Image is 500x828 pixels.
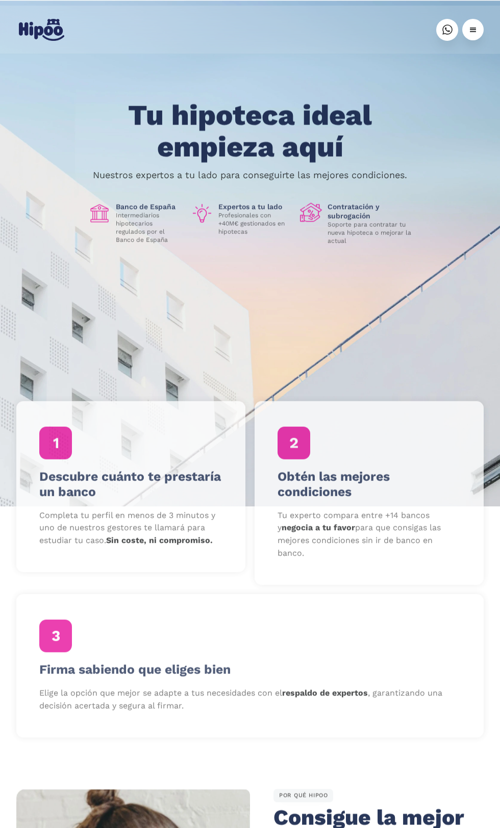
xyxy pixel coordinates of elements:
[218,202,292,211] h1: Expertos a tu lado
[218,211,292,236] p: Profesionales con +40M€ gestionados en hipotecas
[16,15,66,45] a: home
[93,171,407,179] p: Nuestros expertos a tu lado para conseguirte las mejores condiciones.
[39,509,222,547] p: Completa tu perfil en menos de 3 minutos y uno de nuestros gestores te llamará para estudiar tu c...
[86,100,414,163] h1: Tu hipoteca ideal empieza aquí
[462,19,484,40] div: menu
[116,211,183,244] p: Intermediarios hipotecarios regulados por el Banco de España
[273,789,334,802] div: POR QUÉ HIPOO
[39,469,222,499] h4: Descubre cuánto te prestaría un banco
[282,523,355,532] strong: negocia a tu favor
[106,535,213,545] strong: Sin coste, ni compromiso.
[278,469,461,499] h4: Obtén las mejores condiciones
[39,687,461,713] p: Elige la opción que mejor se adapte a tus necesidades con el , garantizando una decisión acertada...
[328,221,412,245] p: Soporte para contratar tu nueva hipoteca o mejorar la actual
[282,688,368,698] strong: respaldo de expertos
[328,202,412,221] h1: Contratación y subrogación
[278,509,461,559] p: Tu experto compara entre +14 bancos y para que consigas las mejores condiciones sin ir de banco e...
[39,662,231,677] h4: Firma sabiendo que eliges bien
[116,202,183,211] h1: Banco de España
